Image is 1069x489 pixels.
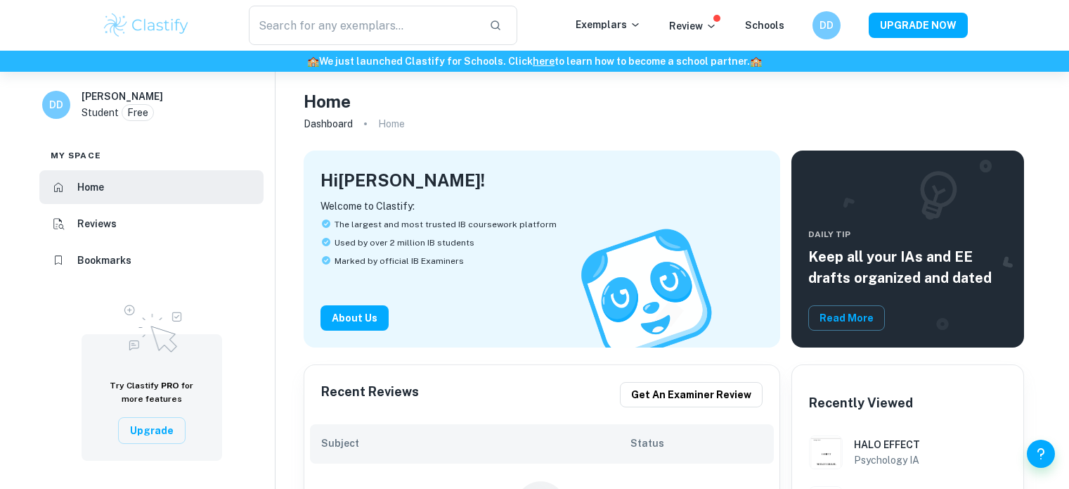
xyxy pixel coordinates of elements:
button: Get an examiner review [620,382,763,407]
h6: Reviews [77,216,117,231]
button: Help and Feedback [1027,440,1055,468]
img: Upgrade to Pro [117,296,187,357]
h4: Hi [PERSON_NAME] ! [320,167,485,193]
button: UPGRADE NOW [869,13,968,38]
span: 🏫 [750,56,762,67]
span: Used by over 2 million IB students [335,236,474,249]
h6: Recent Reviews [321,382,419,407]
h6: Home [77,179,104,195]
p: Review [669,18,717,34]
h6: Psychology IA [854,452,976,468]
span: Marked by official IB Examiners [335,255,464,267]
span: 🏫 [307,56,319,67]
h6: Bookmarks [77,253,131,268]
p: Student [82,105,119,120]
a: Home [39,170,264,204]
span: My space [51,149,101,162]
button: Upgrade [118,417,186,444]
span: Daily Tip [808,228,1007,241]
p: Welcome to Clastify: [320,198,763,214]
a: here [533,56,555,67]
h6: Recently Viewed [809,393,913,413]
input: Search for any exemplars... [249,6,479,45]
h5: Keep all your IAs and EE drafts organized and dated [808,246,1007,288]
a: Reviews [39,207,264,241]
h6: [PERSON_NAME] [82,89,163,104]
h6: HALO EFFECT [854,437,976,452]
a: Dashboard [304,114,353,134]
h6: DD [48,97,65,113]
a: Schools [745,20,784,31]
button: About Us [320,305,389,331]
h6: We just launched Clastify for Schools. Click to learn how to become a school partner. [3,53,1066,69]
h6: Try Clastify for more features [98,379,205,406]
h6: Subject [321,436,630,451]
p: Exemplars [576,17,641,32]
h6: Status [630,436,763,451]
p: Home [378,116,405,132]
img: Clastify logo [102,11,191,39]
span: The largest and most trusted IB coursework platform [335,218,557,231]
a: Bookmarks [39,243,264,277]
img: Psychology IA example thumbnail: HALO EFFECT [809,436,843,469]
h6: DD [818,18,834,33]
h4: Home [304,89,351,114]
button: Read More [808,305,885,331]
button: DD [812,11,841,39]
span: PRO [161,381,179,390]
p: Free [127,105,148,120]
a: Psychology IA example thumbnail: HALO EFFECTHALO EFFECTPsychology IA [803,430,1012,475]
